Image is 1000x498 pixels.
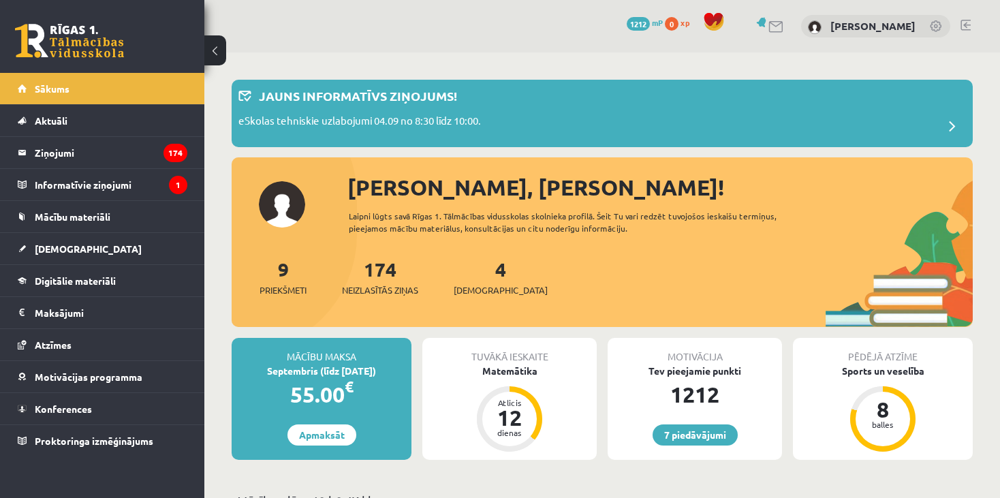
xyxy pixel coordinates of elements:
[18,201,187,232] a: Mācību materiāli
[665,17,696,28] a: 0 xp
[422,364,597,378] div: Matemātika
[35,297,187,328] legend: Maksājumi
[793,364,973,378] div: Sports un veselība
[18,265,187,296] a: Digitālie materiāli
[454,257,548,297] a: 4[DEMOGRAPHIC_DATA]
[35,339,72,351] span: Atzīmes
[349,210,794,234] div: Laipni lūgts savā Rīgas 1. Tālmācības vidusskolas skolnieka profilā. Šeit Tu vari redzēt tuvojošo...
[35,211,110,223] span: Mācību materiāli
[18,425,187,456] a: Proktoringa izmēģinājums
[238,113,481,132] p: eSkolas tehniskie uzlabojumi 04.09 no 8:30 līdz 10:00.
[287,424,356,446] a: Apmaksāt
[35,243,142,255] span: [DEMOGRAPHIC_DATA]
[18,329,187,360] a: Atzīmes
[163,144,187,162] i: 174
[18,137,187,168] a: Ziņojumi174
[681,17,689,28] span: xp
[18,361,187,392] a: Motivācijas programma
[454,283,548,297] span: [DEMOGRAPHIC_DATA]
[18,105,187,136] a: Aktuāli
[342,257,418,297] a: 174Neizlasītās ziņas
[18,169,187,200] a: Informatīvie ziņojumi1
[18,73,187,104] a: Sākums
[489,429,530,437] div: dienas
[793,364,973,454] a: Sports un veselība 8 balles
[652,17,663,28] span: mP
[422,338,597,364] div: Tuvākā ieskaite
[347,171,973,204] div: [PERSON_NAME], [PERSON_NAME]!
[35,275,116,287] span: Digitālie materiāli
[489,407,530,429] div: 12
[422,364,597,454] a: Matemātika Atlicis 12 dienas
[653,424,738,446] a: 7 piedāvājumi
[665,17,678,31] span: 0
[260,283,307,297] span: Priekšmeti
[232,364,411,378] div: Septembris (līdz [DATE])
[232,338,411,364] div: Mācību maksa
[608,338,782,364] div: Motivācija
[830,19,916,33] a: [PERSON_NAME]
[35,169,187,200] legend: Informatīvie ziņojumi
[627,17,650,31] span: 1212
[169,176,187,194] i: 1
[793,338,973,364] div: Pēdējā atzīme
[608,378,782,411] div: 1212
[35,371,142,383] span: Motivācijas programma
[345,377,354,396] span: €
[627,17,663,28] a: 1212 mP
[35,137,187,168] legend: Ziņojumi
[260,257,307,297] a: 9Priekšmeti
[35,114,67,127] span: Aktuāli
[808,20,822,34] img: Ilvija Laura Orbitāne
[35,403,92,415] span: Konferences
[862,420,903,429] div: balles
[342,283,418,297] span: Neizlasītās ziņas
[862,399,903,420] div: 8
[35,82,69,95] span: Sākums
[18,233,187,264] a: [DEMOGRAPHIC_DATA]
[608,364,782,378] div: Tev pieejamie punkti
[18,297,187,328] a: Maksājumi
[489,399,530,407] div: Atlicis
[15,24,124,58] a: Rīgas 1. Tālmācības vidusskola
[238,87,966,140] a: Jauns informatīvs ziņojums! eSkolas tehniskie uzlabojumi 04.09 no 8:30 līdz 10:00.
[35,435,153,447] span: Proktoringa izmēģinājums
[259,87,457,105] p: Jauns informatīvs ziņojums!
[18,393,187,424] a: Konferences
[232,378,411,411] div: 55.00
